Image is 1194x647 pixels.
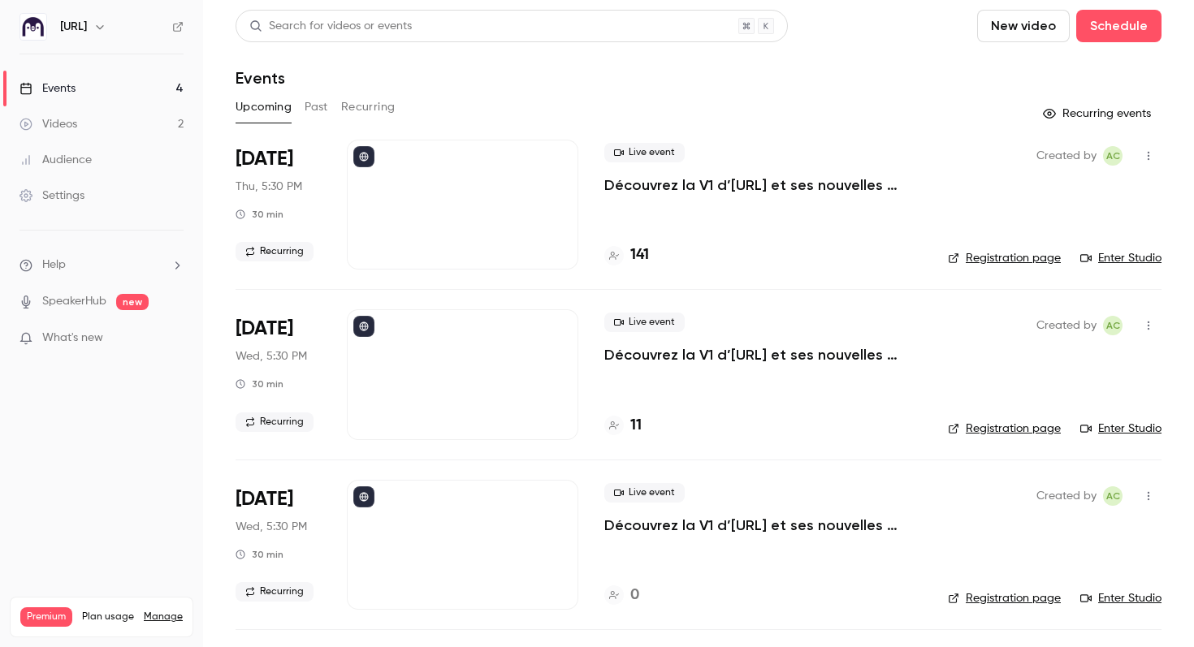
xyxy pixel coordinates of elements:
[1106,486,1120,506] span: AC
[1103,146,1123,166] span: Alison Chopard
[1106,146,1120,166] span: AC
[604,345,922,364] a: Découvrez la V1 d’[URL] et ses nouvelles fonctionnalités !
[1106,316,1120,335] span: AC
[236,348,307,364] span: Wed, 5:30 PM
[19,116,77,132] div: Videos
[1080,421,1162,437] a: Enter Studio
[19,152,92,168] div: Audience
[236,582,314,602] span: Recurring
[948,250,1061,266] a: Registration page
[630,244,649,266] h4: 141
[341,94,396,120] button: Recurring
[236,309,321,439] div: Sep 17 Wed, 5:30 PM (Europe/Paris)
[236,94,292,120] button: Upcoming
[236,412,314,432] span: Recurring
[604,313,685,332] span: Live event
[948,421,1061,437] a: Registration page
[236,548,283,561] div: 30 min
[20,14,46,40] img: Ed.ai
[604,143,685,162] span: Live event
[604,244,649,266] a: 141
[604,584,639,606] a: 0
[1076,10,1162,42] button: Schedule
[1036,486,1097,506] span: Created by
[630,584,639,606] h4: 0
[604,175,922,195] a: Découvrez la V1 d’[URL] et ses nouvelles fonctionnalités !
[604,415,642,437] a: 11
[1103,316,1123,335] span: Alison Chopard
[116,294,149,310] span: new
[236,377,283,390] div: 30 min
[1103,486,1123,506] span: Alison Chopard
[82,610,134,623] span: Plan usage
[604,483,685,503] span: Live event
[236,242,314,261] span: Recurring
[630,415,642,437] h4: 11
[977,10,1070,42] button: New video
[604,515,922,535] a: Découvrez la V1 d’[URL] et ses nouvelles fonctionnalités !
[236,316,293,342] span: [DATE]
[42,257,66,274] span: Help
[144,610,183,623] a: Manage
[19,80,76,97] div: Events
[236,179,302,195] span: Thu, 5:30 PM
[948,590,1061,606] a: Registration page
[236,480,321,610] div: Sep 24 Wed, 5:30 PM (Europe/Paris)
[1036,316,1097,335] span: Created by
[1036,146,1097,166] span: Created by
[249,18,412,35] div: Search for videos or events
[236,68,285,88] h1: Events
[236,146,293,172] span: [DATE]
[19,257,184,274] li: help-dropdown-opener
[236,519,307,535] span: Wed, 5:30 PM
[236,208,283,221] div: 30 min
[42,330,103,347] span: What's new
[19,188,84,204] div: Settings
[1080,590,1162,606] a: Enter Studio
[1036,101,1162,127] button: Recurring events
[20,607,72,627] span: Premium
[1080,250,1162,266] a: Enter Studio
[236,486,293,512] span: [DATE]
[305,94,328,120] button: Past
[236,140,321,270] div: Sep 11 Thu, 5:30 PM (Europe/Paris)
[42,293,106,310] a: SpeakerHub
[60,19,87,35] h6: [URL]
